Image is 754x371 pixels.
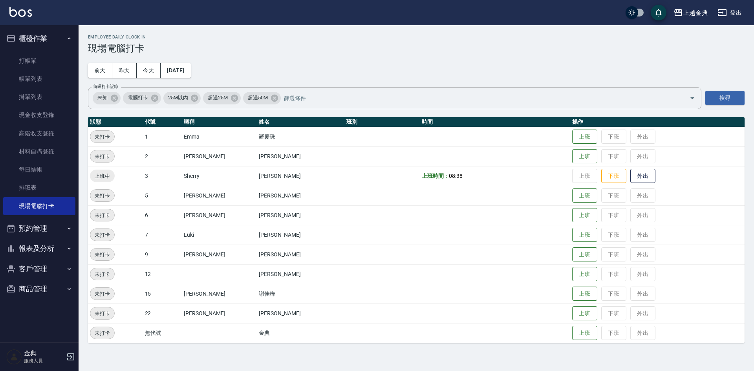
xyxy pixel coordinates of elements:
[257,225,344,245] td: [PERSON_NAME]
[257,205,344,225] td: [PERSON_NAME]
[143,166,182,186] td: 3
[3,279,75,299] button: 商品管理
[243,94,273,102] span: 超過50M
[93,92,121,104] div: 未知
[90,309,114,318] span: 未打卡
[90,152,114,161] span: 未打卡
[572,287,597,301] button: 上班
[601,169,626,183] button: 下班
[143,146,182,166] td: 2
[24,349,64,357] h5: 金典
[651,5,666,20] button: save
[143,245,182,264] td: 9
[143,264,182,284] td: 12
[182,205,257,225] td: [PERSON_NAME]
[572,306,597,321] button: 上班
[182,146,257,166] td: [PERSON_NAME]
[182,127,257,146] td: Emma
[572,149,597,164] button: 上班
[90,133,114,141] span: 未打卡
[90,270,114,278] span: 未打卡
[137,63,161,78] button: 今天
[3,259,75,279] button: 客戶管理
[161,63,190,78] button: [DATE]
[24,357,64,364] p: 服務人員
[257,303,344,323] td: [PERSON_NAME]
[3,238,75,259] button: 報表及分析
[182,284,257,303] td: [PERSON_NAME]
[686,92,699,104] button: Open
[243,92,281,104] div: 超過50M
[572,247,597,262] button: 上班
[420,117,570,127] th: 時間
[182,245,257,264] td: [PERSON_NAME]
[143,117,182,127] th: 代號
[90,290,114,298] span: 未打卡
[88,43,745,54] h3: 現場電腦打卡
[90,231,114,239] span: 未打卡
[257,146,344,166] td: [PERSON_NAME]
[93,94,112,102] span: 未知
[257,166,344,186] td: [PERSON_NAME]
[9,7,32,17] img: Logo
[143,225,182,245] td: 7
[143,205,182,225] td: 6
[257,186,344,205] td: [PERSON_NAME]
[90,192,114,200] span: 未打卡
[3,28,75,49] button: 櫃檯作業
[3,70,75,88] a: 帳單列表
[3,52,75,70] a: 打帳單
[182,225,257,245] td: Luki
[143,127,182,146] td: 1
[3,143,75,161] a: 材料自購登錄
[90,250,114,259] span: 未打卡
[572,208,597,223] button: 上班
[3,197,75,215] a: 現場電腦打卡
[90,172,115,180] span: 上班中
[257,127,344,146] td: 羅慶珠
[257,245,344,264] td: [PERSON_NAME]
[3,161,75,179] a: 每日結帳
[6,349,22,365] img: Person
[449,173,463,179] span: 08:38
[572,267,597,281] button: 上班
[572,130,597,144] button: 上班
[123,94,153,102] span: 電腦打卡
[3,218,75,239] button: 預約管理
[422,173,449,179] b: 上班時間：
[683,8,708,18] div: 上越金典
[3,106,75,124] a: 現金收支登錄
[282,91,676,105] input: 篩選條件
[143,303,182,323] td: 22
[257,323,344,343] td: 金典
[570,117,745,127] th: 操作
[182,186,257,205] td: [PERSON_NAME]
[182,166,257,186] td: Sherry
[90,329,114,337] span: 未打卡
[257,284,344,303] td: 謝佳樺
[163,92,201,104] div: 25M以內
[182,117,257,127] th: 暱稱
[88,63,112,78] button: 前天
[88,117,143,127] th: 狀態
[123,92,161,104] div: 電腦打卡
[572,228,597,242] button: 上班
[344,117,420,127] th: 班別
[163,94,193,102] span: 25M以內
[143,186,182,205] td: 5
[572,326,597,340] button: 上班
[203,94,232,102] span: 超過25M
[714,5,745,20] button: 登出
[705,91,745,105] button: 搜尋
[3,88,75,106] a: 掛單列表
[572,188,597,203] button: 上班
[112,63,137,78] button: 昨天
[670,5,711,21] button: 上越金典
[3,124,75,143] a: 高階收支登錄
[88,35,745,40] h2: Employee Daily Clock In
[630,169,655,183] button: 外出
[203,92,241,104] div: 超過25M
[93,84,118,90] label: 篩選打卡記錄
[257,264,344,284] td: [PERSON_NAME]
[90,211,114,219] span: 未打卡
